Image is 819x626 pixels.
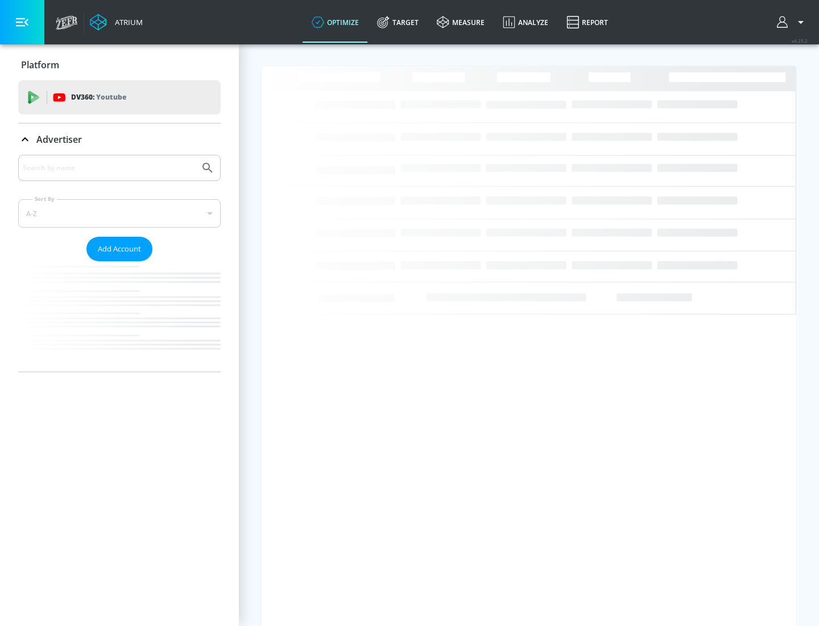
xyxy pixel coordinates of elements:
div: Atrium [110,17,143,27]
button: Add Account [86,237,152,261]
p: Platform [21,59,59,71]
div: A-Z [18,199,221,228]
a: optimize [303,2,368,43]
a: Report [557,2,617,43]
a: measure [428,2,494,43]
a: Target [368,2,428,43]
span: v 4.25.2 [792,38,808,44]
div: Advertiser [18,155,221,372]
a: Atrium [90,14,143,31]
span: Add Account [98,242,141,256]
p: Advertiser [36,133,82,146]
div: Advertiser [18,123,221,155]
p: DV360: [71,91,126,104]
p: Youtube [96,91,126,103]
label: Sort By [32,195,57,203]
input: Search by name [23,160,195,175]
div: DV360: Youtube [18,80,221,114]
nav: list of Advertiser [18,261,221,372]
div: Platform [18,49,221,81]
a: Analyze [494,2,557,43]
